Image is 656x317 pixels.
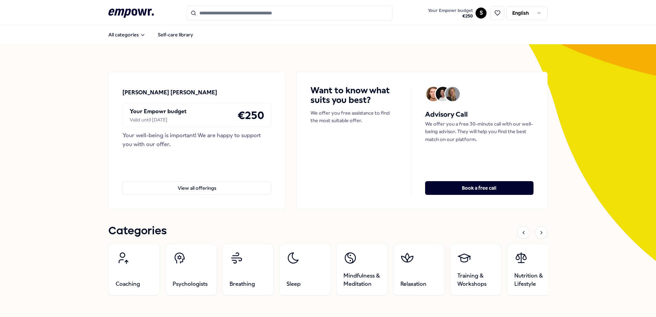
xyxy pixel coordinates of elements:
[400,280,426,288] span: Relaxation
[426,87,441,101] img: Avatar
[428,13,473,19] span: € 250
[507,244,559,295] a: Nutrition & Lifestyle
[336,244,388,295] a: Mindfulness & Meditation
[122,131,271,149] div: Your well-being is important! We are happy to support you with our offer.
[103,28,151,42] button: All categories
[122,170,271,195] a: View all offerings
[425,109,534,120] h5: Advisory Call
[514,272,551,288] span: Nutrition & Lifestyle
[108,223,167,240] h1: Categories
[311,109,397,125] p: We offer you free assistance to find the most suitable offer.
[428,8,473,13] span: Your Empowr budget
[103,28,199,42] nav: Main
[445,87,460,101] img: Avatar
[311,86,397,105] h4: Want to know what suits you best?
[450,244,502,295] a: Training & Workshops
[165,244,217,295] a: Psychologists
[130,116,187,124] div: Valid until [DATE]
[425,181,534,195] button: Book a free call
[152,28,199,42] a: Self-care library
[426,7,474,20] button: Your Empowr budget€250
[187,5,393,21] input: Search for products, categories or subcategories
[457,272,494,288] span: Training & Workshops
[108,244,160,295] a: Coaching
[393,244,445,295] a: Relaxation
[116,280,140,288] span: Coaching
[122,181,271,195] button: View all offerings
[425,6,476,20] a: Your Empowr budget€250
[476,8,487,19] button: S
[237,107,264,124] h4: € 250
[222,244,274,295] a: Breathing
[286,280,301,288] span: Sleep
[173,280,208,288] span: Psychologists
[343,272,380,288] span: Mindfulness & Meditation
[230,280,255,288] span: Breathing
[130,107,187,116] p: Your Empowr budget
[425,120,534,143] p: We offer you a free 30-minute call with our well-being advisor. They will help you find the best ...
[122,88,217,97] p: [PERSON_NAME] [PERSON_NAME]
[279,244,331,295] a: Sleep
[436,87,450,101] img: Avatar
